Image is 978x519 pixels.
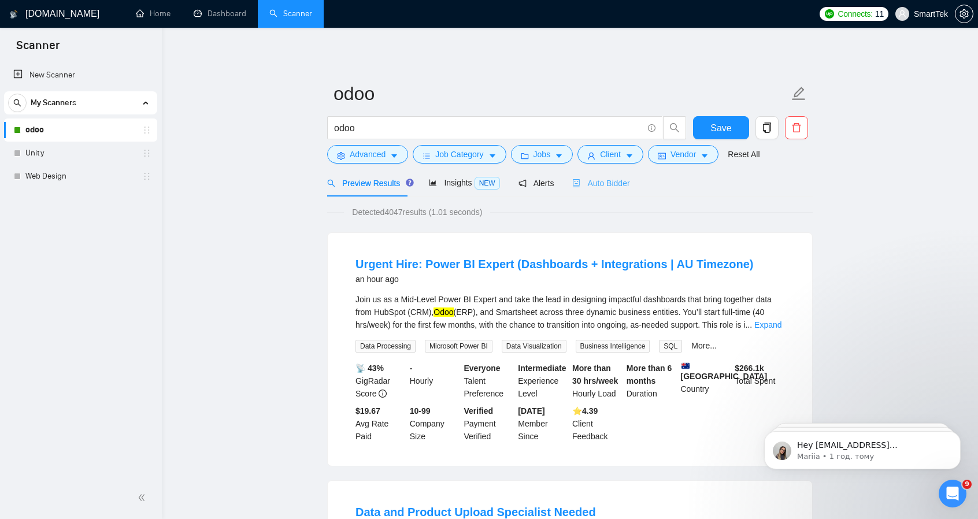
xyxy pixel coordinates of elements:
[4,64,157,87] li: New Scanner
[518,406,544,416] b: [DATE]
[327,179,410,188] span: Preview Results
[838,8,873,20] span: Connects:
[355,258,754,270] a: Urgent Hire: Power BI Expert (Dashboards + Integrations | AU Timezone)
[670,148,696,161] span: Vendor
[955,9,973,18] a: setting
[555,151,563,160] span: caret-down
[518,364,566,373] b: Intermediate
[600,148,621,161] span: Client
[334,79,789,108] input: Scanner name...
[624,362,679,400] div: Duration
[693,116,749,139] button: Save
[462,405,516,443] div: Payment Verified
[423,151,431,160] span: bars
[334,121,643,135] input: Search Freelance Jobs...
[534,148,551,161] span: Jobs
[679,362,733,400] div: Country
[136,9,171,18] a: homeHome
[434,307,453,317] mark: Odoo
[518,179,554,188] span: Alerts
[735,364,764,373] b: $ 266.1k
[407,362,462,400] div: Hourly
[7,37,69,61] span: Scanner
[691,341,717,350] a: More...
[710,121,731,135] span: Save
[648,145,718,164] button: idcardVendorcaret-down
[142,172,151,181] span: holder
[355,293,784,331] div: Join us as a Mid-Level Power BI Expert and take the lead in designing impactful dashboards that b...
[410,406,431,416] b: 10-99
[355,340,416,353] span: Data Processing
[572,406,598,416] b: ⭐️ 4.39
[488,151,497,160] span: caret-down
[405,177,415,188] div: Tooltip anchor
[570,362,624,400] div: Hourly Load
[825,9,834,18] img: upwork-logo.png
[518,179,527,187] span: notification
[701,151,709,160] span: caret-down
[681,362,768,381] b: [GEOGRAPHIC_DATA]
[755,116,779,139] button: copy
[269,9,312,18] a: searchScanner
[511,145,573,164] button: folderJobscaret-down
[747,407,978,488] iframe: Intercom notifications повідомлення
[390,151,398,160] span: caret-down
[756,123,778,133] span: copy
[475,177,500,190] span: NEW
[327,179,335,187] span: search
[955,5,973,23] button: setting
[10,5,18,24] img: logo
[194,9,246,18] a: dashboardDashboard
[407,405,462,443] div: Company Size
[327,145,408,164] button: settingAdvancedcaret-down
[664,123,686,133] span: search
[625,151,634,160] span: caret-down
[898,10,906,18] span: user
[572,364,618,385] b: More than 30 hrs/week
[627,364,672,385] b: More than 6 months
[663,116,686,139] button: search
[413,145,506,164] button: barsJob Categorycaret-down
[572,179,580,187] span: robot
[25,118,135,142] a: odoo
[142,125,151,135] span: holder
[754,320,781,329] a: Expand
[728,148,760,161] a: Reset All
[577,145,643,164] button: userClientcaret-down
[31,91,76,114] span: My Scanners
[355,506,596,518] a: Data and Product Upload Specialist Needed
[791,86,806,101] span: edit
[464,364,501,373] b: Everyone
[25,142,135,165] a: Unity
[8,94,27,112] button: search
[355,406,380,416] b: $19.67
[658,151,666,160] span: idcard
[785,116,808,139] button: delete
[732,362,787,400] div: Total Spent
[462,362,516,400] div: Talent Preference
[344,206,490,218] span: Detected 4047 results (1.01 seconds)
[875,8,884,20] span: 11
[429,179,437,187] span: area-chart
[138,492,149,503] span: double-left
[955,9,973,18] span: setting
[13,64,148,87] a: New Scanner
[464,406,494,416] b: Verified
[587,151,595,160] span: user
[681,362,690,370] img: 🇦🇺
[4,91,157,188] li: My Scanners
[429,178,499,187] span: Insights
[425,340,492,353] span: Microsoft Power BI
[572,179,629,188] span: Auto Bidder
[516,362,570,400] div: Experience Level
[142,149,151,158] span: holder
[355,272,754,286] div: an hour ago
[9,99,26,107] span: search
[570,405,624,443] div: Client Feedback
[502,340,566,353] span: Data Visualization
[516,405,570,443] div: Member Since
[962,480,972,489] span: 9
[337,151,345,160] span: setting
